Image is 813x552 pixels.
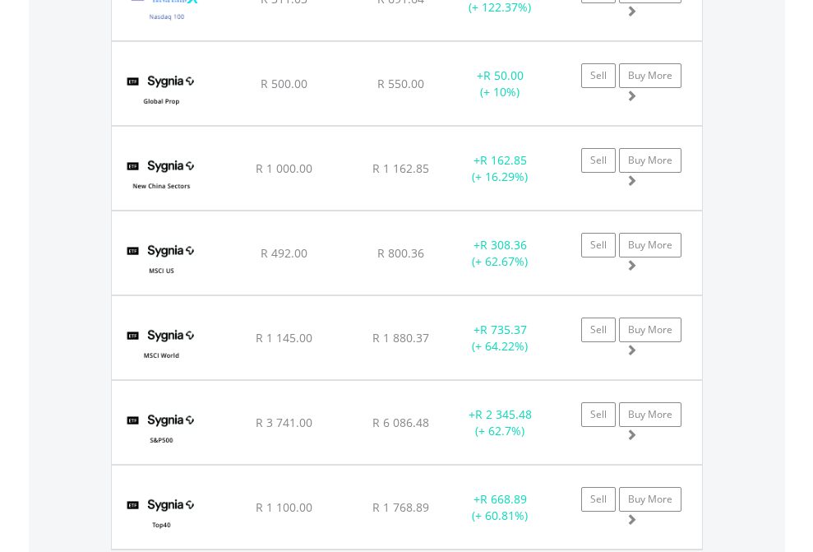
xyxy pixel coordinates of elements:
span: R 1 100.00 [256,499,312,515]
a: Buy More [619,63,681,88]
a: Buy More [619,233,681,257]
span: R 1 145.00 [256,330,312,346]
span: R 3 741.00 [256,415,312,430]
img: TFSA.SYGUS.png [120,232,203,290]
div: + (+ 62.7%) [449,406,552,439]
span: R 550.00 [377,76,424,91]
a: Sell [581,233,616,257]
span: R 492.00 [261,245,307,261]
a: Sell [581,63,616,88]
div: + (+ 16.29%) [449,152,552,185]
a: Sell [581,148,616,173]
a: Buy More [619,148,681,173]
a: Sell [581,318,616,342]
span: R 800.36 [377,245,424,261]
span: R 1 880.37 [372,330,429,346]
span: R 1 000.00 [256,160,312,176]
span: R 308.36 [480,237,527,253]
span: R 2 345.48 [475,406,532,422]
img: TFSA.SYGP.png [120,63,203,121]
img: TFSA.SYGWD.png [120,317,203,375]
span: R 735.37 [480,322,527,337]
a: Buy More [619,318,681,342]
span: R 668.89 [480,491,527,507]
a: Sell [581,402,616,427]
span: R 1 768.89 [372,499,429,515]
div: + (+ 64.22%) [449,322,552,355]
img: TFSA.SYG500.png [120,401,203,460]
a: Sell [581,487,616,512]
a: Buy More [619,402,681,427]
div: + (+ 60.81%) [449,491,552,524]
div: + (+ 62.67%) [449,237,552,270]
span: R 500.00 [261,76,307,91]
span: R 162.85 [480,152,527,168]
span: R 50.00 [483,67,524,83]
a: Buy More [619,487,681,512]
span: R 1 162.85 [372,160,429,176]
div: + (+ 10%) [449,67,552,100]
img: TFSA.SYGCN.png [120,147,203,206]
img: TFSA.SYGT40.png [120,486,203,545]
span: R 6 086.48 [372,415,429,430]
